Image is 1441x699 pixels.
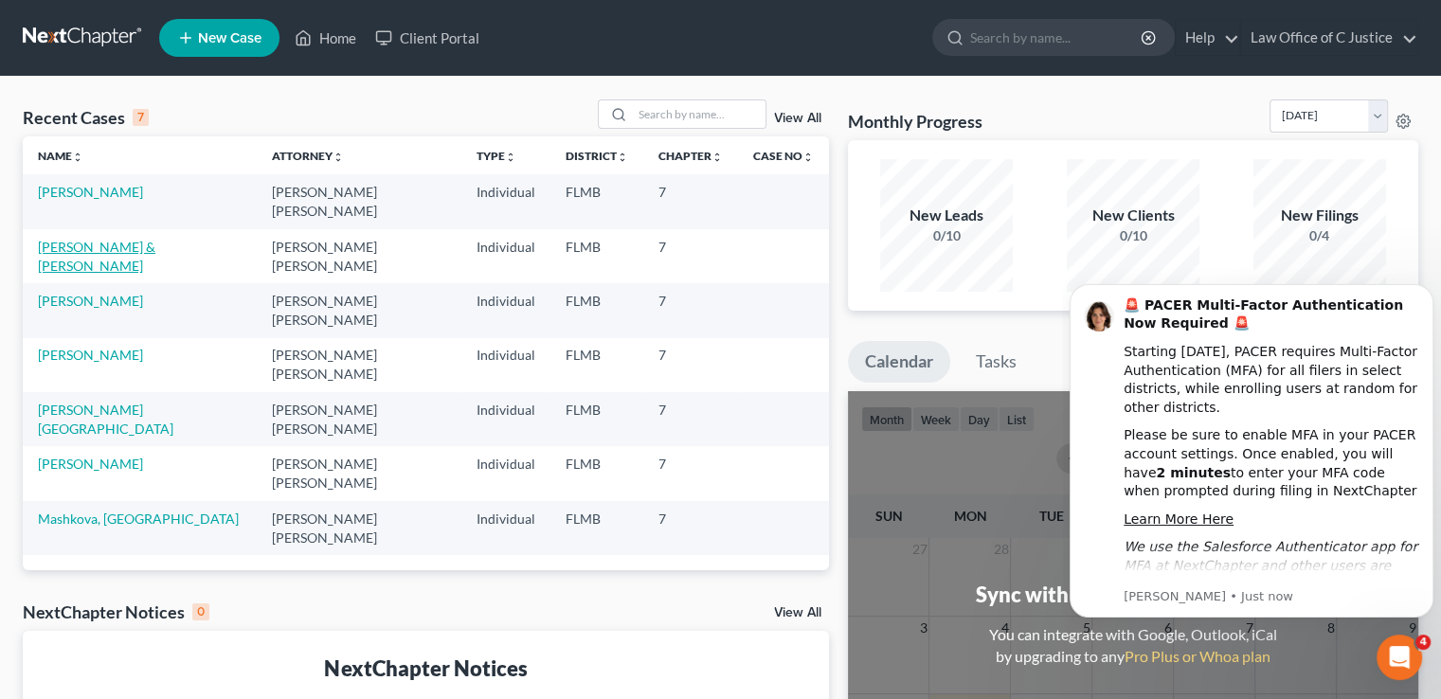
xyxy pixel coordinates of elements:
a: Calendar [848,341,950,383]
div: Sync with your personal calendar [975,580,1290,609]
td: 7 [643,229,738,283]
td: [PERSON_NAME] [PERSON_NAME] [256,446,460,500]
a: Law Office of C Justice [1241,21,1417,55]
span: 4 [1415,635,1431,650]
div: 0/4 [1253,226,1386,245]
a: [PERSON_NAME][GEOGRAPHIC_DATA] [38,402,173,437]
td: FLMB [550,501,643,555]
span: New Case [198,31,261,45]
div: You can integrate with Google, Outlook, iCal by upgrading to any [982,624,1285,668]
td: Individual [461,501,550,555]
td: [PERSON_NAME] [PERSON_NAME] [256,283,460,337]
div: 7 [133,109,149,126]
td: [PERSON_NAME] [PERSON_NAME] [256,174,460,228]
a: Help [1176,21,1239,55]
a: Pro Plus or Whoa plan [1125,647,1270,665]
td: Individual [461,338,550,392]
td: Individual [461,392,550,446]
div: 0 [192,603,209,620]
a: Client Portal [366,21,489,55]
div: 0/10 [1067,226,1199,245]
a: View All [774,112,821,125]
a: [PERSON_NAME] [38,293,143,309]
td: FLMB [550,392,643,446]
td: 7 [643,338,738,392]
iframe: Intercom notifications message [1062,256,1441,648]
div: Recent Cases [23,106,149,129]
td: [PERSON_NAME] [PERSON_NAME] [256,338,460,392]
a: [PERSON_NAME] [38,347,143,363]
div: 0/10 [880,226,1013,245]
input: Search by name... [633,100,766,128]
a: Attorneyunfold_more [271,149,343,163]
td: FLMB [550,174,643,228]
a: Chapterunfold_more [658,149,723,163]
td: Individual [461,446,550,500]
a: [PERSON_NAME] [38,184,143,200]
td: FLMB [550,283,643,337]
i: unfold_more [332,152,343,163]
a: [PERSON_NAME] & [PERSON_NAME] [38,239,155,274]
td: FLMB [550,229,643,283]
i: unfold_more [72,152,83,163]
i: unfold_more [505,152,516,163]
i: unfold_more [711,152,723,163]
td: 7 [643,501,738,555]
a: Mashkova, [GEOGRAPHIC_DATA] [38,511,239,527]
td: Individual [461,229,550,283]
td: FLMB [550,338,643,392]
td: 7 [643,392,738,446]
td: [PERSON_NAME] [PERSON_NAME] [256,501,460,555]
td: Individual [461,283,550,337]
div: New Leads [880,205,1013,226]
a: Tasks [959,341,1034,383]
i: unfold_more [802,152,814,163]
div: NextChapter Notices [23,600,209,623]
td: 7 [643,446,738,500]
div: New Filings [1253,205,1386,226]
a: Districtunfold_more [566,149,628,163]
h3: Monthly Progress [848,110,982,133]
td: [PERSON_NAME] [PERSON_NAME] [256,392,460,446]
td: [PERSON_NAME] [PERSON_NAME] [256,229,460,283]
a: Typeunfold_more [477,149,516,163]
div: New Clients [1067,205,1199,226]
td: 7 [643,174,738,228]
td: 7 [643,283,738,337]
a: [PERSON_NAME] [38,456,143,472]
a: Case Nounfold_more [753,149,814,163]
input: Search by name... [970,20,1144,55]
iframe: Intercom live chat [1377,635,1422,680]
td: Individual [461,174,550,228]
a: View All [774,606,821,619]
a: Home [285,21,366,55]
i: unfold_more [617,152,628,163]
td: FLMB [550,446,643,500]
a: Nameunfold_more [38,149,83,163]
div: NextChapter Notices [38,654,814,683]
